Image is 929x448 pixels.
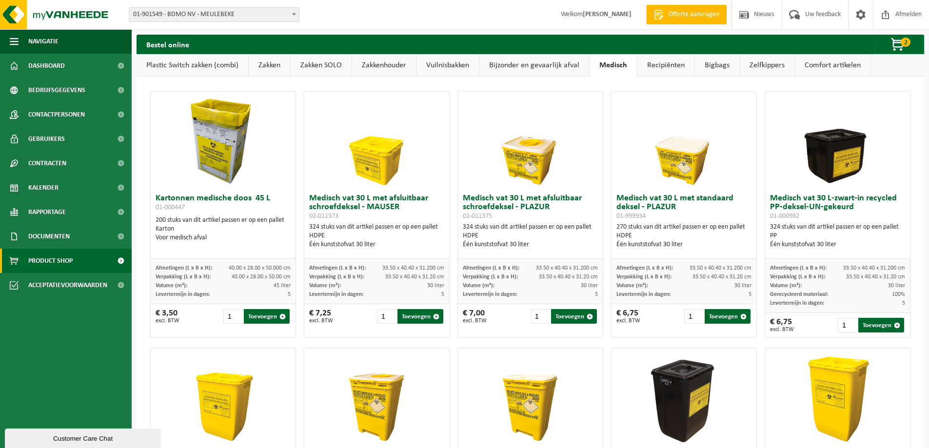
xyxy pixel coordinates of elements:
h3: Medisch vat 30 L met afsluitbaar schroefdeksel - MAUSER [309,194,444,220]
span: 01-000447 [156,204,185,211]
button: Toevoegen [397,309,443,324]
span: Volume (m³): [616,283,648,289]
a: Comfort artikelen [795,54,870,77]
div: Één kunststofvat 30 liter [616,240,751,249]
a: Bijzonder en gevaarlijk afval [479,54,589,77]
span: Afmetingen (L x B x H): [616,265,673,271]
img: 02-011377 [328,348,426,446]
span: Volume (m³): [156,283,187,289]
span: 33.50 x 40.40 x 31.20 cm [692,274,751,280]
input: 1 [838,318,858,332]
img: 02-011378 [175,348,272,446]
div: 270 stuks van dit artikel passen er op een pallet [616,223,751,249]
div: Één kunststofvat 30 liter [309,240,444,249]
span: 33.50 x 40.40 x 31.200 cm [843,265,905,271]
span: Verpakking (L x B x H): [463,274,518,280]
div: € 7,00 [463,309,487,324]
div: HDPE [309,232,444,240]
div: Één kunststofvat 30 liter [770,240,905,249]
span: excl. BTW [770,327,794,332]
span: 45 liter [274,283,291,289]
span: 30 liter [581,283,598,289]
span: Levertermijn in dagen: [770,300,824,306]
img: 01-000982 [789,92,887,189]
a: Recipiënten [637,54,694,77]
img: 01-999935 [482,348,579,446]
span: Verpakking (L x B x H): [616,274,672,280]
span: 5 [595,292,598,297]
button: Toevoegen [244,309,290,324]
span: Rapportage [28,200,66,224]
span: 40.00 x 28.00 x 50.000 cm [229,265,291,271]
input: 1 [684,309,704,324]
span: 02-011373 [309,213,338,220]
button: Toevoegen [858,318,904,332]
span: Documenten [28,224,70,249]
div: € 7,25 [309,309,333,324]
span: excl. BTW [309,318,333,324]
div: Één kunststofvat 30 liter [463,240,598,249]
span: 01-000982 [770,213,799,220]
span: excl. BTW [616,318,640,324]
div: PP [770,232,905,240]
h3: Medisch vat 30 L met standaard deksel - PLAZUR [616,194,751,220]
span: Levertermijn in dagen: [156,292,210,297]
span: 30 liter [427,283,444,289]
a: Zelfkippers [740,54,794,77]
span: 30 liter [734,283,751,289]
span: Bedrijfsgegevens [28,78,85,102]
span: 33.50 x 40.40 x 31.20 cm [846,274,905,280]
a: Vuilnisbakken [416,54,479,77]
iframe: chat widget [5,427,163,448]
span: 33.50 x 40.40 x 31.20 cm [539,274,598,280]
a: Zakken SOLO [291,54,352,77]
div: Karton [156,225,291,234]
div: Voor medisch afval [156,234,291,242]
span: 01-901549 - BDMO NV - MEULEBEKE [129,8,299,21]
input: 1 [531,309,551,324]
span: 40.00 x 28.00 x 50.00 cm [232,274,291,280]
span: excl. BTW [463,318,487,324]
input: 1 [377,309,397,324]
a: Bigbags [695,54,739,77]
span: 02-011375 [463,213,492,220]
button: Toevoegen [551,309,597,324]
strong: [PERSON_NAME] [583,11,632,18]
span: 33.50 x 40.40 x 31.200 cm [382,265,444,271]
h2: Bestel online [137,35,199,54]
a: Zakkenhouder [352,54,416,77]
img: 01-999934 [635,92,733,189]
span: Contracten [28,151,66,175]
span: excl. BTW [156,318,179,324]
span: Kalender [28,175,59,200]
h3: Kartonnen medische doos 45 L [156,194,291,214]
a: Zakken [249,54,290,77]
span: Verpakking (L x B x H): [770,274,825,280]
div: 200 stuks van dit artikel passen er op een pallet [156,216,291,242]
div: 324 stuks van dit artikel passen er op een pallet [770,223,905,249]
div: € 6,75 [616,309,640,324]
span: 30 liter [888,283,905,289]
span: Gebruikers [28,127,65,151]
img: 02-011373 [328,92,426,189]
span: Afmetingen (L x B x H): [463,265,519,271]
div: HDPE [463,232,598,240]
span: Verpakking (L x B x H): [309,274,364,280]
img: 02-011375 [482,92,579,189]
h3: Medisch vat 30 L-zwart-in recycled PP-deksel-UN-gekeurd [770,194,905,220]
a: Plastic Switch zakken (combi) [137,54,248,77]
a: Offerte aanvragen [646,5,727,24]
span: Gerecycleerd materiaal: [770,292,828,297]
div: € 3,50 [156,309,179,324]
img: 01-000447 [175,92,272,189]
span: Volume (m³): [770,283,802,289]
span: 5 [441,292,444,297]
span: 01-901549 - BDMO NV - MEULEBEKE [129,7,299,22]
span: 5 [902,300,905,306]
input: 1 [223,309,243,324]
span: 33.50 x 40.40 x 31.200 cm [536,265,598,271]
span: 33.50 x 40.40 x 31.20 cm [385,274,444,280]
img: 02-011376 [789,348,887,446]
a: Medisch [590,54,637,77]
